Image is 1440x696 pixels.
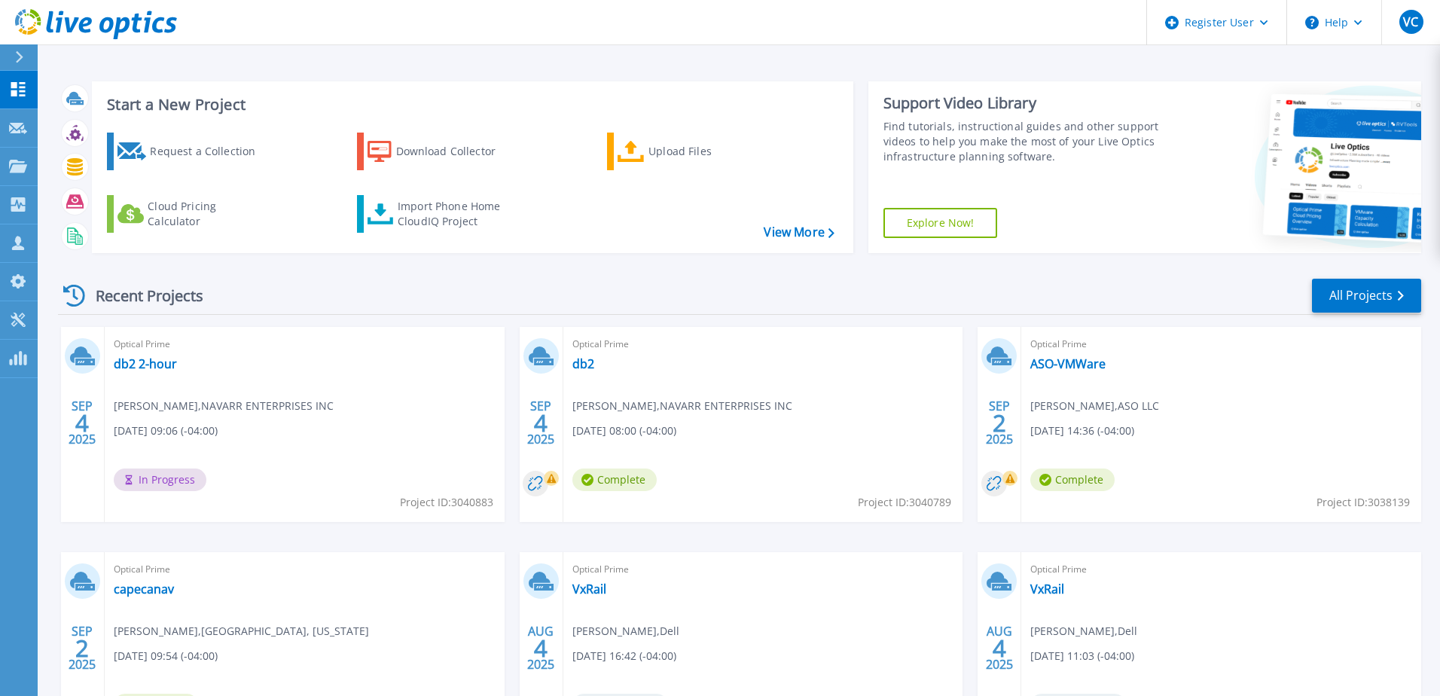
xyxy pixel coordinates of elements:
a: Request a Collection [107,133,275,170]
div: Support Video Library [883,93,1165,113]
span: Optical Prime [1030,561,1412,578]
a: Explore Now! [883,208,998,238]
div: Download Collector [396,136,517,166]
span: [PERSON_NAME] , [GEOGRAPHIC_DATA], [US_STATE] [114,623,369,640]
a: VxRail [572,582,606,597]
div: SEP 2025 [68,395,96,450]
h3: Start a New Project [107,96,834,113]
span: [DATE] 11:03 (-04:00) [1030,648,1134,664]
span: 2 [993,417,1006,429]
span: Complete [572,469,657,491]
span: Complete [1030,469,1115,491]
div: AUG 2025 [526,621,555,676]
div: Cloud Pricing Calculator [148,199,268,229]
div: Upload Files [648,136,769,166]
a: View More [764,225,834,240]
span: Optical Prime [572,561,954,578]
span: VC [1403,16,1418,28]
span: [DATE] 09:06 (-04:00) [114,423,218,439]
span: 2 [75,642,89,655]
span: Optical Prime [114,336,496,353]
a: Download Collector [357,133,525,170]
span: 4 [993,642,1006,655]
div: SEP 2025 [985,395,1014,450]
a: Upload Files [607,133,775,170]
a: db2 [572,356,594,371]
span: Project ID: 3038139 [1316,494,1410,511]
span: [PERSON_NAME] , ASO LLC [1030,398,1159,414]
a: ASO-VMWare [1030,356,1106,371]
span: [DATE] 14:36 (-04:00) [1030,423,1134,439]
span: [PERSON_NAME] , NAVARR ENTERPRISES INC [114,398,334,414]
span: [PERSON_NAME] , Dell [1030,623,1137,640]
div: Import Phone Home CloudIQ Project [398,199,515,229]
div: Find tutorials, instructional guides and other support videos to help you make the most of your L... [883,119,1165,164]
span: Project ID: 3040789 [858,494,951,511]
div: AUG 2025 [985,621,1014,676]
span: [PERSON_NAME] , Dell [572,623,679,640]
span: Optical Prime [1030,336,1412,353]
span: 4 [75,417,89,429]
a: capecanav [114,582,174,597]
span: [DATE] 16:42 (-04:00) [572,648,676,664]
span: In Progress [114,469,206,491]
span: [DATE] 08:00 (-04:00) [572,423,676,439]
span: Optical Prime [114,561,496,578]
span: Optical Prime [572,336,954,353]
a: All Projects [1312,279,1421,313]
span: [PERSON_NAME] , NAVARR ENTERPRISES INC [572,398,792,414]
span: Project ID: 3040883 [400,494,493,511]
div: Request a Collection [150,136,270,166]
div: Recent Projects [58,277,224,314]
a: Cloud Pricing Calculator [107,195,275,233]
span: 4 [534,417,548,429]
div: SEP 2025 [526,395,555,450]
a: db2 2-hour [114,356,177,371]
span: 4 [534,642,548,655]
div: SEP 2025 [68,621,96,676]
span: [DATE] 09:54 (-04:00) [114,648,218,664]
a: VxRail [1030,582,1064,597]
